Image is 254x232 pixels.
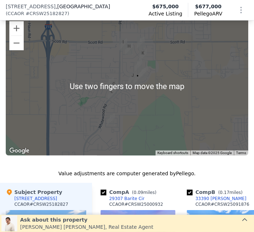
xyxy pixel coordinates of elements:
div: Comp B [187,189,245,196]
span: 0.17 [220,190,230,195]
a: Terms (opens in new tab) [236,151,246,155]
span: Map data ©2025 Google [193,151,232,155]
span: 0.09 [134,190,143,195]
button: Keyboard shortcuts [157,150,188,156]
a: Open this area in Google Maps (opens a new window) [8,146,31,156]
div: Subject Property [6,189,62,196]
span: , [GEOGRAPHIC_DATA] [56,3,110,10]
span: ( miles) [129,190,159,195]
div: ( ) [6,10,69,17]
div: 29307 Barite Cir [135,65,149,83]
span: [STREET_ADDRESS] [6,3,56,10]
div: [STREET_ADDRESS] [14,196,57,201]
div: 29285 Garnet St [134,34,148,52]
div: 33672 Magnetite St [131,69,144,87]
span: Pellego ARV [194,10,222,17]
div: 33100 Gypsum St [116,36,130,54]
span: Active Listing [149,10,183,17]
span: $677,000 [195,4,222,9]
div: 33390 Pitman Ln [131,57,145,75]
div: 33556 Bellflower Pl [126,69,139,87]
div: CCAOR # CRSW25182827 [14,201,68,207]
div: 33390 [PERSON_NAME] [195,196,246,201]
div: 28971 Violet Ct [107,78,121,96]
div: Comp A [101,189,159,196]
div: 33635 Thyme Ln [103,74,117,92]
div: CCAOR # CRSW25000932 [109,201,163,207]
span: ( miles) [215,190,245,195]
button: Zoom out [9,36,24,50]
button: Show Options [234,3,248,17]
span: # CRSW25182827 [26,10,67,17]
div: [PERSON_NAME] [PERSON_NAME] , Real Estate Agent [20,223,153,231]
a: 33390 [PERSON_NAME] [187,196,246,201]
div: 29307 Barite Cir [109,196,144,201]
div: 29132 Emerald Cir [122,40,136,58]
button: Zoom in [9,21,24,36]
div: 28823 Tonya St [104,111,118,129]
div: 33254 Dolomite St [136,47,150,65]
div: CCAOR # CRSW25091876 [195,201,249,207]
span: CCAOR [8,10,24,17]
div: Ask about this property [20,216,153,223]
span: $675,000 [152,3,179,10]
a: 29307 Barite Cir [101,196,144,201]
img: Leo Gutierrez [1,215,17,231]
img: Google [8,146,31,156]
div: 33771 Petunia St [105,85,119,103]
div: 29335 Barite Cir [137,63,151,81]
